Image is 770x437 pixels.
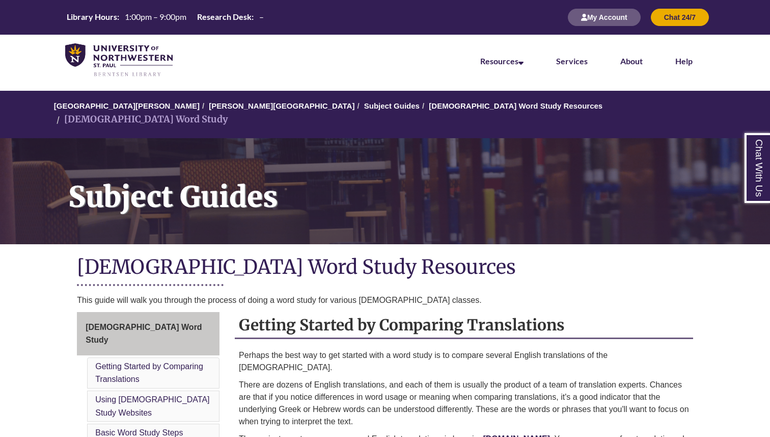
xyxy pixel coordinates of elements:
[63,11,268,23] a: Hours Today
[95,395,209,417] a: Using [DEMOGRAPHIC_DATA] Study Websites
[239,379,689,428] p: There are dozens of English translations, and each of them is usually the product of a team of tr...
[125,12,186,21] span: 1:00pm – 9:00pm
[77,254,693,281] h1: [DEMOGRAPHIC_DATA] Word Study Resources
[54,112,228,127] li: [DEMOGRAPHIC_DATA] Word Study
[568,13,641,21] a: My Account
[364,101,420,110] a: Subject Guides
[259,12,264,21] span: –
[63,11,268,22] table: Hours Today
[86,323,202,345] span: [DEMOGRAPHIC_DATA] Word Study
[63,11,121,22] th: Library Hours:
[568,9,641,26] button: My Account
[77,312,219,355] a: [DEMOGRAPHIC_DATA] Word Study
[65,43,173,78] img: UNWSP Library Logo
[651,13,709,21] a: Chat 24/7
[95,428,183,437] a: Basic Word Study Steps
[651,9,709,26] button: Chat 24/7
[480,56,524,66] a: Resources
[429,101,602,110] a: [DEMOGRAPHIC_DATA] Word Study Resources
[54,101,200,110] a: [GEOGRAPHIC_DATA][PERSON_NAME]
[675,56,693,66] a: Help
[77,296,481,304] span: This guide will walk you through the process of doing a word study for various [DEMOGRAPHIC_DATA]...
[57,138,770,231] h1: Subject Guides
[95,362,203,384] a: Getting Started by Comparing Translations
[209,101,354,110] a: [PERSON_NAME][GEOGRAPHIC_DATA]
[620,56,643,66] a: About
[193,11,255,22] th: Research Desk:
[239,349,689,374] p: Perhaps the best way to get started with a word study is to compare several English translations ...
[556,56,588,66] a: Services
[235,312,693,339] h2: Getting Started by Comparing Translations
